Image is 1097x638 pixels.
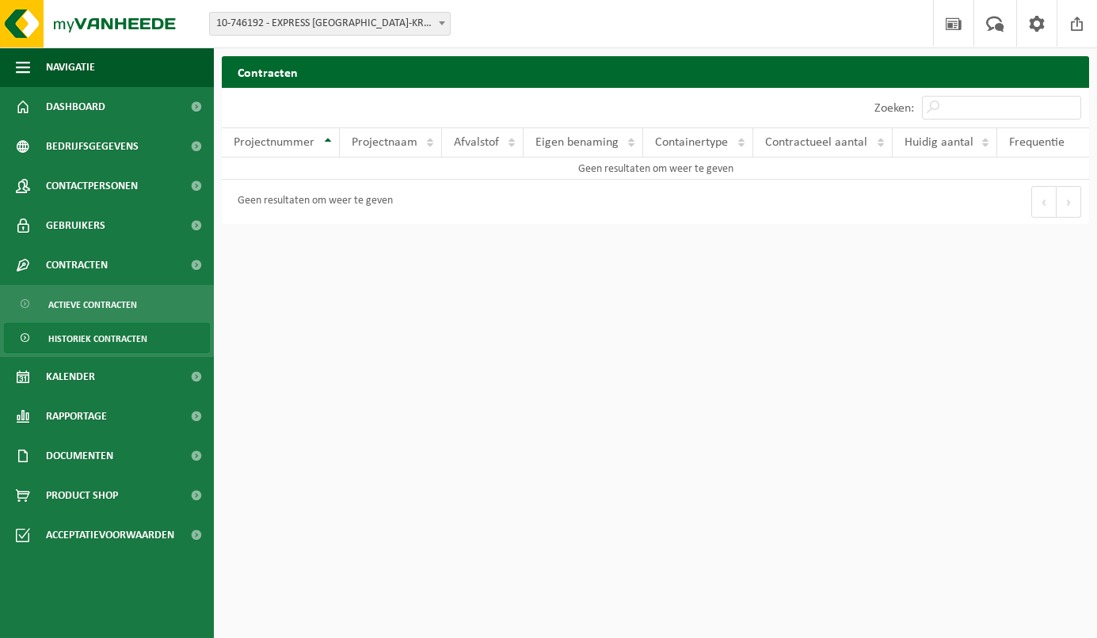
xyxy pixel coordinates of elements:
span: Navigatie [46,47,95,87]
span: Containertype [655,136,728,149]
span: Kalender [46,357,95,397]
span: Afvalstof [454,136,499,149]
span: Huidig aantal [905,136,973,149]
button: Previous [1031,186,1057,218]
span: Frequentie [1009,136,1065,149]
span: Actieve contracten [48,290,137,320]
span: Rapportage [46,397,107,436]
td: Geen resultaten om weer te geven [222,158,1089,180]
span: Projectnummer [234,136,314,149]
a: Actieve contracten [4,289,210,319]
iframe: chat widget [8,603,265,638]
span: Contractueel aantal [765,136,867,149]
span: Projectnaam [352,136,417,149]
span: Historiek contracten [48,324,147,354]
span: Dashboard [46,87,105,127]
a: Historiek contracten [4,323,210,353]
span: 10-746192 - EXPRESS SINT-KRUIS - SINT-KRUIS [209,12,451,36]
span: Documenten [46,436,113,476]
label: Zoeken: [874,102,914,115]
span: 10-746192 - EXPRESS SINT-KRUIS - SINT-KRUIS [210,13,450,35]
button: Next [1057,186,1081,218]
span: Eigen benaming [535,136,619,149]
span: Acceptatievoorwaarden [46,515,174,555]
div: Geen resultaten om weer te geven [230,188,393,216]
span: Product Shop [46,476,118,515]
h2: Contracten [222,56,1089,87]
span: Gebruikers [46,206,105,245]
span: Contactpersonen [46,166,138,206]
span: Bedrijfsgegevens [46,127,139,166]
span: Contracten [46,245,108,285]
